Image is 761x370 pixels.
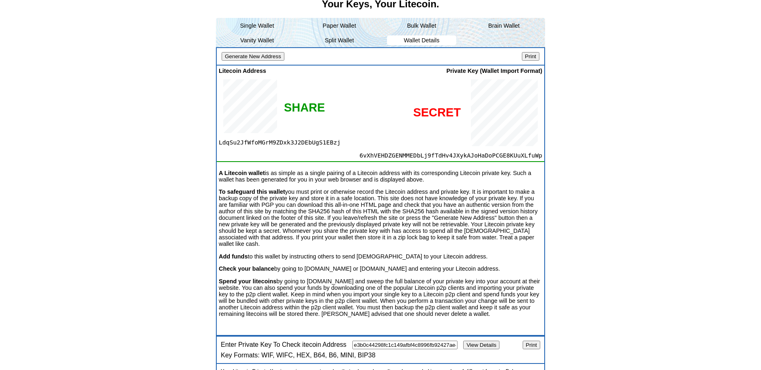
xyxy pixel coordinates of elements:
[219,139,316,146] span: LdqSu2JfWfoMGrM9ZDxk3J2DEbUgS1EBzj
[387,35,456,45] li: Wallet Details
[446,68,542,74] span: Private Key (Wallet Import Format)
[316,152,542,159] span: 6vXhVEHDZGENMMEDbLj9fTdHv4JXykAJoHaDoPCGE8KUuXLfuWp
[380,18,463,33] li: Bulk Wallet
[219,278,542,317] p: by going to [DOMAIN_NAME] and sweep the full balance of your private key into your account at the...
[221,352,376,359] label: Key Formats: WIF, WIFC, HEX, B64, B6, MINI, BIP38
[463,18,545,33] li: Brain Wallet
[523,341,540,349] input: Print
[298,18,380,33] li: Paper Wallet
[463,341,499,349] input: View Details
[219,253,248,260] b: Add funds
[219,265,274,272] b: Check your balance
[222,52,284,61] input: Generate New Address
[219,253,542,260] p: to this wallet by instructing others to send [DEMOGRAPHIC_DATA] to your Litecoin address.
[284,101,325,114] div: SHARE
[219,188,542,247] p: you must print or otherwise record the Litecoin address and private key. It is important to make ...
[219,278,277,285] b: Spend your litecoins
[219,265,542,272] p: by going to [DOMAIN_NAME] or [DOMAIN_NAME] and entering your Litecoin address.
[413,106,461,119] div: SECRET
[219,188,285,195] b: To safeguard this wallet
[219,170,542,183] p: is as simple as a single pairing of a Litecoin address with its corresponding Litecoin private ke...
[522,52,539,61] input: Print
[219,170,265,176] b: A Litecoin wallet
[221,341,346,348] label: Enter Private Key To Check itecoin Address
[219,68,266,74] span: Litecoin Address
[216,33,298,48] li: Vanity Wallet
[216,18,298,33] li: Single Wallet
[298,33,380,48] li: Split Wallet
